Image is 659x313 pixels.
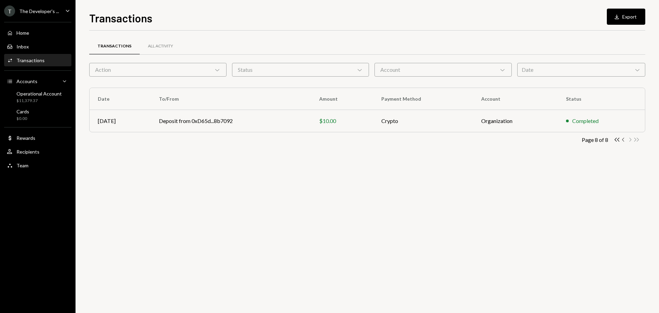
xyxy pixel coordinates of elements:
td: Organization [473,110,558,132]
button: Export [607,9,645,25]
th: Amount [311,88,373,110]
div: Operational Account [16,91,62,97]
div: $10.00 [319,117,365,125]
div: $0.00 [16,116,29,122]
div: Account [374,63,512,77]
th: Account [473,88,558,110]
div: Transactions [16,57,45,63]
a: Operational Account$11,379.37 [4,89,71,105]
div: All Activity [148,43,173,49]
div: [DATE] [98,117,142,125]
a: Home [4,26,71,39]
div: Action [89,63,227,77]
th: Status [558,88,645,110]
div: Accounts [16,78,37,84]
h1: Transactions [89,11,152,25]
th: Payment Method [373,88,473,110]
a: Accounts [4,75,71,87]
a: Team [4,159,71,171]
td: Crypto [373,110,473,132]
div: The Developer's ... [19,8,59,14]
div: Inbox [16,44,29,49]
th: To/From [151,88,311,110]
div: Recipients [16,149,39,155]
div: Cards [16,109,29,114]
a: Transactions [4,54,71,66]
a: Transactions [89,37,140,55]
div: Team [16,163,28,168]
div: $11,379.37 [16,98,62,104]
a: All Activity [140,37,181,55]
div: T [4,5,15,16]
a: Cards$0.00 [4,107,71,123]
a: Recipients [4,145,71,158]
div: Home [16,30,29,36]
div: Rewards [16,135,35,141]
div: Transactions [97,43,131,49]
div: Completed [572,117,599,125]
a: Inbox [4,40,71,53]
a: Rewards [4,132,71,144]
div: Page 8 of 8 [582,136,608,143]
th: Date [90,88,151,110]
div: Status [232,63,369,77]
div: Date [517,63,645,77]
td: Deposit from 0xD65d...8b7092 [151,110,311,132]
